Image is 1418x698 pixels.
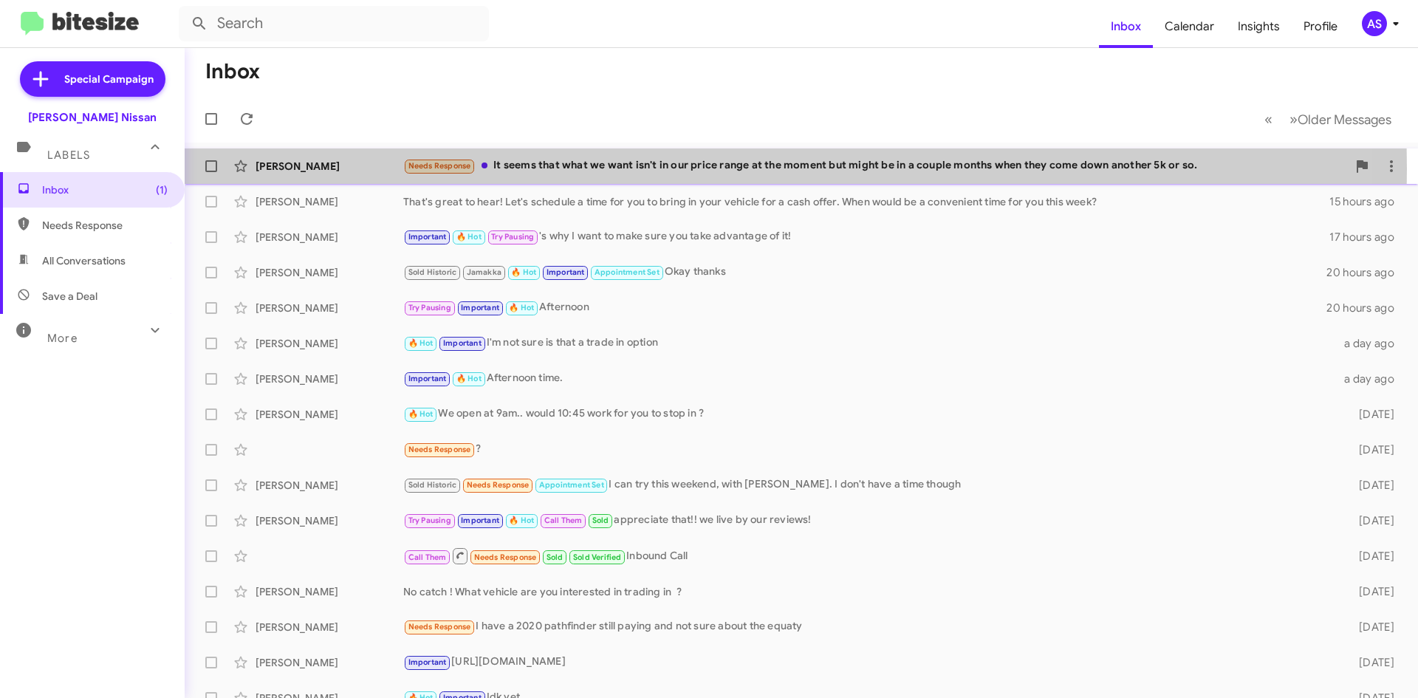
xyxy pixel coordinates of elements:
[403,441,1335,458] div: ?
[403,406,1335,422] div: We open at 9am.. would 10:45 work for you to stop in ?
[1329,194,1406,209] div: 15 hours ago
[403,264,1326,281] div: Okay thanks
[408,161,471,171] span: Needs Response
[403,228,1329,245] div: 's why I want to make sure you take advantage of it!
[256,620,403,634] div: [PERSON_NAME]
[28,110,157,125] div: [PERSON_NAME] Nissan
[408,480,457,490] span: Sold Historic
[1335,584,1406,599] div: [DATE]
[547,552,564,562] span: Sold
[408,516,451,525] span: Try Pausing
[403,654,1335,671] div: [URL][DOMAIN_NAME]
[408,232,447,242] span: Important
[408,552,447,562] span: Call Them
[467,267,501,277] span: Jamakka
[256,194,403,209] div: [PERSON_NAME]
[1362,11,1387,36] div: AS
[403,547,1335,565] div: Inbound Call
[179,6,489,41] input: Search
[1256,104,1281,134] button: Previous
[474,552,537,562] span: Needs Response
[256,336,403,351] div: [PERSON_NAME]
[256,159,403,174] div: [PERSON_NAME]
[592,516,609,525] span: Sold
[408,338,434,348] span: 🔥 Hot
[539,480,604,490] span: Appointment Set
[1335,478,1406,493] div: [DATE]
[1335,442,1406,457] div: [DATE]
[156,182,168,197] span: (1)
[403,618,1335,635] div: I have a 2020 pathfinder still paying and not sure about the equaty
[491,232,534,242] span: Try Pausing
[1326,301,1406,315] div: 20 hours ago
[1329,230,1406,244] div: 17 hours ago
[403,584,1335,599] div: No catch ! What vehicle are you interested in trading in ?
[408,303,451,312] span: Try Pausing
[1226,5,1292,48] a: Insights
[509,303,534,312] span: 🔥 Hot
[256,478,403,493] div: [PERSON_NAME]
[1264,110,1273,129] span: «
[256,407,403,422] div: [PERSON_NAME]
[509,516,534,525] span: 🔥 Hot
[1292,5,1349,48] a: Profile
[403,370,1335,387] div: Afternoon time.
[544,516,583,525] span: Call Them
[461,303,499,312] span: Important
[1335,407,1406,422] div: [DATE]
[1326,265,1406,280] div: 20 hours ago
[595,267,660,277] span: Appointment Set
[42,182,168,197] span: Inbox
[42,289,97,304] span: Save a Deal
[1289,110,1298,129] span: »
[1298,112,1391,128] span: Older Messages
[467,480,530,490] span: Needs Response
[1153,5,1226,48] a: Calendar
[1281,104,1400,134] button: Next
[403,194,1329,209] div: That's great to hear! Let's schedule a time for you to bring in your vehicle for a cash offer. Wh...
[1335,372,1406,386] div: a day ago
[1256,104,1400,134] nav: Page navigation example
[47,148,90,162] span: Labels
[256,230,403,244] div: [PERSON_NAME]
[20,61,165,97] a: Special Campaign
[1335,655,1406,670] div: [DATE]
[403,476,1335,493] div: I can try this weekend, with [PERSON_NAME]. I don't have a time though
[408,622,471,632] span: Needs Response
[408,267,457,277] span: Sold Historic
[1349,11,1402,36] button: AS
[443,338,482,348] span: Important
[1335,513,1406,528] div: [DATE]
[403,335,1335,352] div: I'm not sure is that a trade in option
[64,72,154,86] span: Special Campaign
[42,218,168,233] span: Needs Response
[461,516,499,525] span: Important
[205,60,260,83] h1: Inbox
[42,253,126,268] span: All Conversations
[256,301,403,315] div: [PERSON_NAME]
[408,657,447,667] span: Important
[403,157,1347,174] div: It seems that what we want isn't in our price range at the moment but might be in a couple months...
[256,655,403,670] div: [PERSON_NAME]
[256,265,403,280] div: [PERSON_NAME]
[573,552,622,562] span: Sold Verified
[1335,620,1406,634] div: [DATE]
[47,332,78,345] span: More
[456,232,482,242] span: 🔥 Hot
[256,513,403,528] div: [PERSON_NAME]
[511,267,536,277] span: 🔥 Hot
[256,372,403,386] div: [PERSON_NAME]
[408,445,471,454] span: Needs Response
[408,409,434,419] span: 🔥 Hot
[403,512,1335,529] div: appreciate that!! we live by our reviews!
[408,374,447,383] span: Important
[547,267,585,277] span: Important
[456,374,482,383] span: 🔥 Hot
[1099,5,1153,48] a: Inbox
[1335,549,1406,564] div: [DATE]
[1335,336,1406,351] div: a day ago
[256,584,403,599] div: [PERSON_NAME]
